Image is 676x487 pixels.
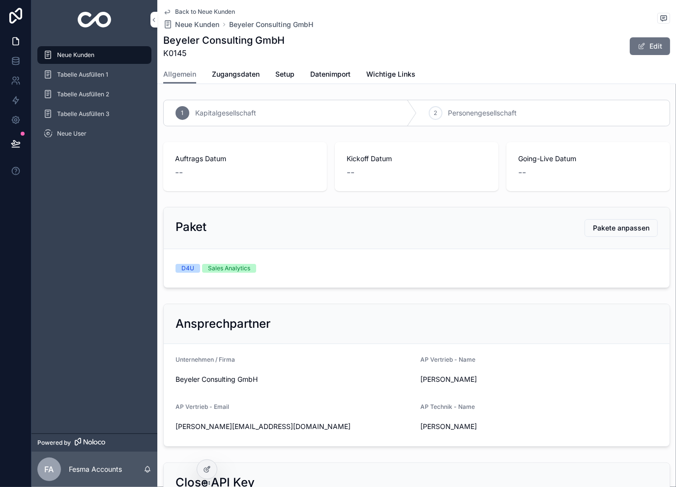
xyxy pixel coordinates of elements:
[518,166,526,179] span: --
[212,69,260,79] span: Zugangsdaten
[275,69,294,79] span: Setup
[518,154,658,164] span: Going-Live Datum
[31,433,157,452] a: Powered by
[57,110,109,118] span: Tabelle Ausfüllen 3
[37,439,71,447] span: Powered by
[421,356,476,363] span: AP Vertrieb - Name
[421,374,535,384] span: [PERSON_NAME]
[57,90,109,98] span: Tabelle Ausfüllen 2
[448,108,517,118] span: Personengesellschaft
[37,125,151,143] a: Neue User
[421,403,475,410] span: AP Technik - Name
[176,356,235,363] span: Unternehmen / Firma
[434,109,437,117] span: 2
[175,20,219,29] span: Neue Kunden
[57,71,108,79] span: Tabelle Ausfüllen 1
[630,37,670,55] button: Edit
[163,33,285,47] h1: Beyeler Consulting GmbH
[175,154,315,164] span: Auftrags Datum
[176,219,206,235] h2: Paket
[585,219,658,237] button: Pakete anpassen
[163,8,235,16] a: Back to Neue Kunden
[37,105,151,123] a: Tabelle Ausfüllen 3
[176,422,413,431] span: [PERSON_NAME][EMAIL_ADDRESS][DOMAIN_NAME]
[275,65,294,85] a: Setup
[229,20,313,29] a: Beyeler Consulting GmbH
[366,69,415,79] span: Wichtige Links
[37,46,151,64] a: Neue Kunden
[163,65,196,84] a: Allgemein
[212,65,260,85] a: Zugangsdaten
[163,69,196,79] span: Allgemein
[176,403,229,410] span: AP Vertrieb - Email
[37,86,151,103] a: Tabelle Ausfüllen 2
[37,66,151,84] a: Tabelle Ausfüllen 1
[57,51,94,59] span: Neue Kunden
[421,422,535,431] span: [PERSON_NAME]
[31,39,157,155] div: scrollable content
[176,374,413,384] span: Beyeler Consulting GmbH
[57,130,87,138] span: Neue User
[78,12,112,28] img: App logo
[163,20,219,29] a: Neue Kunden
[175,166,183,179] span: --
[45,463,54,475] span: FA
[347,166,354,179] span: --
[347,154,487,164] span: Kickoff Datum
[181,264,194,273] div: D4U
[69,464,122,474] p: Fesma Accounts
[310,65,351,85] a: Datenimport
[176,316,270,332] h2: Ansprechpartner
[181,109,184,117] span: 1
[208,264,250,273] div: Sales Analytics
[593,223,649,233] span: Pakete anpassen
[195,108,256,118] span: Kapitalgesellschaft
[163,47,285,59] span: K0145
[175,8,235,16] span: Back to Neue Kunden
[366,65,415,85] a: Wichtige Links
[310,69,351,79] span: Datenimport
